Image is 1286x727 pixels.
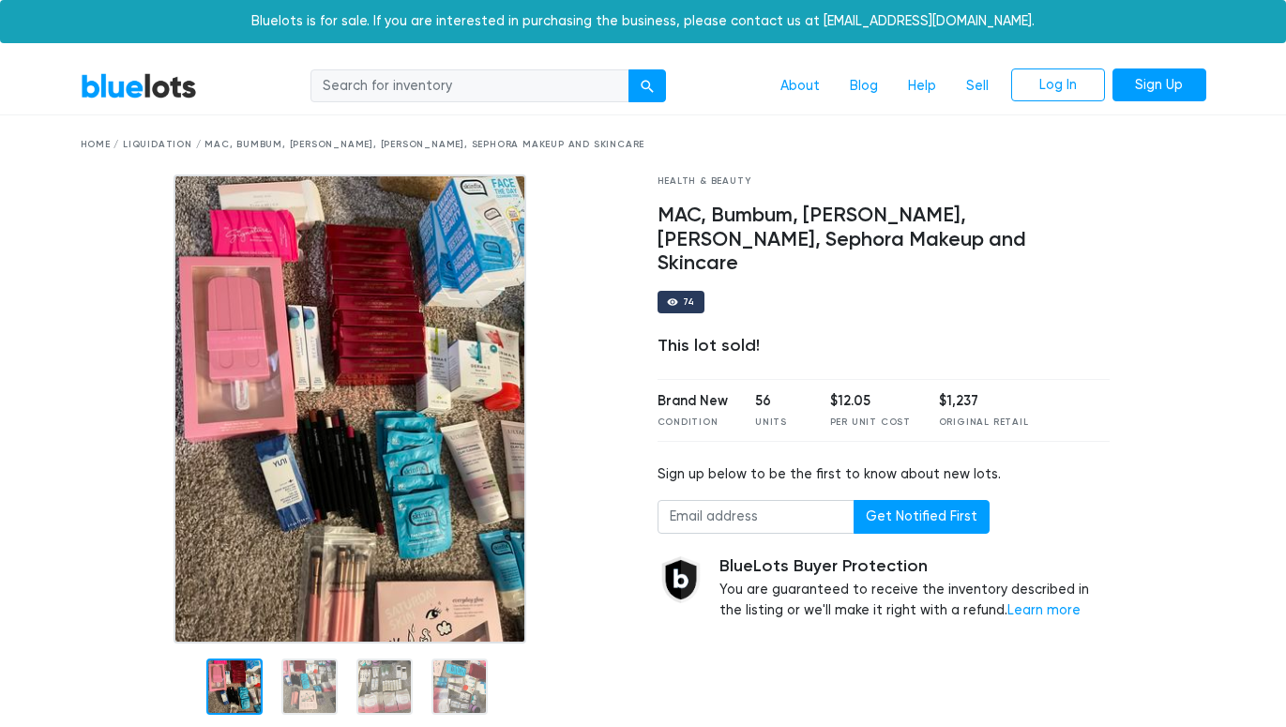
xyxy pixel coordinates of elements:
div: Home / Liquidation / MAC, Bumbum, [PERSON_NAME], [PERSON_NAME], Sephora Makeup and Skincare [81,138,1206,152]
img: buyer_protection_shield-3b65640a83011c7d3ede35a8e5a80bfdfaa6a97447f0071c1475b91a4b0b3d01.png [658,556,704,603]
div: This lot sold! [658,336,1111,356]
div: Units [755,416,802,430]
div: $1,237 [939,391,1029,412]
a: About [765,68,835,104]
a: Help [893,68,951,104]
a: Blog [835,68,893,104]
button: Get Notified First [854,500,990,534]
div: You are guaranteed to receive the inventory described in the listing or we'll make it right with ... [719,556,1111,621]
a: BlueLots [81,72,197,99]
div: 74 [683,297,696,307]
input: Search for inventory [310,69,629,103]
a: Learn more [1007,602,1081,618]
a: Sign Up [1112,68,1206,102]
div: Per Unit Cost [830,416,911,430]
input: Email address [658,500,855,534]
div: Original Retail [939,416,1029,430]
div: Sign up below to be the first to know about new lots. [658,464,1111,485]
div: 56 [755,391,802,412]
h4: MAC, Bumbum, [PERSON_NAME], [PERSON_NAME], Sephora Makeup and Skincare [658,204,1111,277]
a: Sell [951,68,1004,104]
div: Condition [658,416,728,430]
div: Health & Beauty [658,174,1111,189]
img: 8b8da5e5-4dcc-4aae-a4d8-b5c19295d5f1-1608671424.jpg [174,174,526,644]
div: Brand New [658,391,728,412]
h5: BlueLots Buyer Protection [719,556,1111,577]
div: $12.05 [830,391,911,412]
a: Log In [1011,68,1105,102]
